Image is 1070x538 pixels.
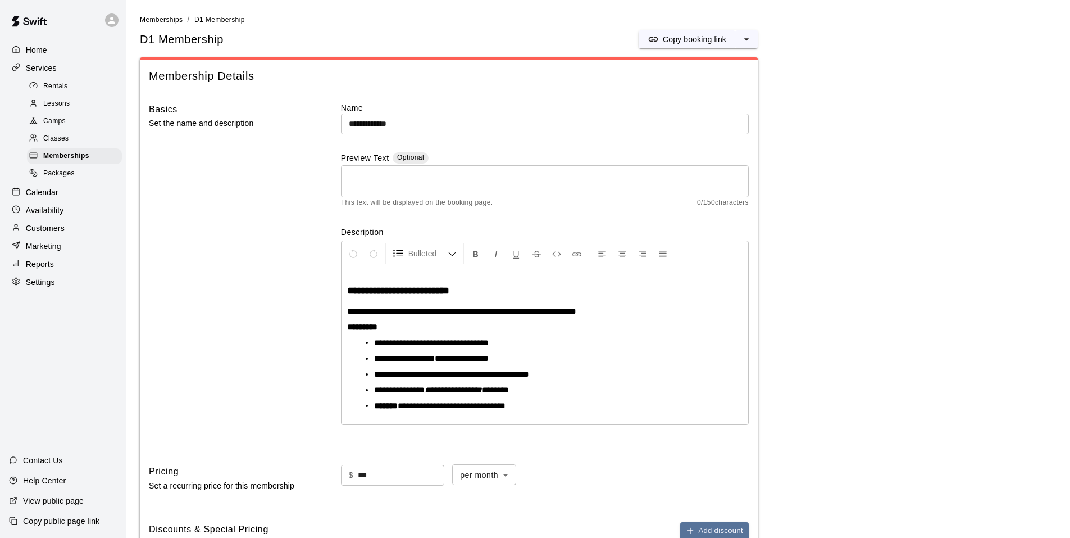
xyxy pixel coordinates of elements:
[527,243,546,264] button: Format Strikethrough
[23,516,99,527] p: Copy public page link
[43,151,89,162] span: Memberships
[27,148,126,165] a: Memberships
[9,238,117,255] a: Marketing
[27,95,126,112] a: Lessons
[341,227,749,238] label: Description
[149,102,177,117] h6: Basics
[452,464,516,485] div: per month
[140,16,183,24] span: Memberships
[735,30,758,48] button: select merge strategy
[593,243,612,264] button: Left Align
[194,16,245,24] span: D1 Membership
[344,243,363,264] button: Undo
[23,475,66,486] p: Help Center
[9,60,117,76] a: Services
[43,116,66,127] span: Camps
[149,69,749,84] span: Membership Details
[397,153,424,161] span: Optional
[388,243,461,264] button: Formatting Options
[26,241,61,252] p: Marketing
[341,102,749,114] label: Name
[26,187,58,198] p: Calendar
[9,256,117,273] a: Reports
[149,464,179,479] h6: Pricing
[26,259,54,270] p: Reports
[639,30,735,48] button: Copy booking link
[140,13,1057,26] nav: breadcrumb
[26,205,64,216] p: Availability
[27,148,122,164] div: Memberships
[26,44,47,56] p: Home
[43,98,70,110] span: Lessons
[341,152,389,165] label: Preview Text
[9,274,117,291] a: Settings
[27,79,122,94] div: Rentals
[9,202,117,219] a: Availability
[349,469,353,481] p: $
[9,184,117,201] a: Calendar
[43,81,68,92] span: Rentals
[140,32,224,47] span: D1 Membership
[364,243,383,264] button: Redo
[149,522,268,537] h6: Discounts & Special Pricing
[547,243,566,264] button: Insert Code
[9,42,117,58] a: Home
[567,243,586,264] button: Insert Link
[26,62,57,74] p: Services
[663,34,726,45] p: Copy booking link
[27,78,126,95] a: Rentals
[341,197,493,209] span: This text will be displayed on the booking page.
[27,165,126,183] a: Packages
[149,479,305,493] p: Set a recurring price for this membership
[613,243,632,264] button: Center Align
[27,130,126,148] a: Classes
[149,116,305,130] p: Set the name and description
[43,133,69,144] span: Classes
[187,13,189,25] li: /
[27,96,122,112] div: Lessons
[633,243,652,264] button: Right Align
[27,114,122,129] div: Camps
[27,166,122,182] div: Packages
[639,30,758,48] div: split button
[43,168,75,179] span: Packages
[23,455,63,466] p: Contact Us
[697,197,749,209] span: 0 / 150 characters
[507,243,526,264] button: Format Underline
[23,495,84,507] p: View public page
[140,15,183,24] a: Memberships
[486,243,506,264] button: Format Italics
[653,243,672,264] button: Justify Align
[26,223,65,234] p: Customers
[408,248,448,259] span: Bulleted List
[466,243,485,264] button: Format Bold
[9,220,117,237] a: Customers
[27,131,122,147] div: Classes
[26,277,55,288] p: Settings
[27,113,126,130] a: Camps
